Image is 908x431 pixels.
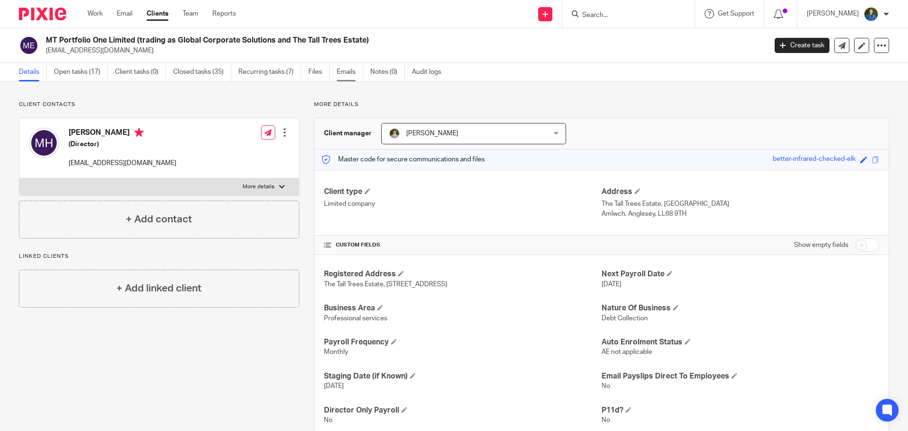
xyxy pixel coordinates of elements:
span: [PERSON_NAME] [406,130,458,137]
div: better-infrared-checked-elk [773,154,856,165]
span: No [324,417,332,423]
h2: MT Portfolio One Limited (trading as Global Corporate Solutions and The Tall Trees Estate) [46,35,618,45]
h4: Address [602,187,879,197]
a: Client tasks (0) [115,63,166,81]
a: Emails [337,63,363,81]
h4: CUSTOM FIELDS [324,241,602,249]
p: [EMAIL_ADDRESS][DOMAIN_NAME] [69,158,176,168]
span: The Tall Trees Estate, [STREET_ADDRESS] [324,281,447,288]
h4: Staging Date (if Known) [324,371,602,381]
span: No [602,383,610,389]
p: [EMAIL_ADDRESS][DOMAIN_NAME] [46,46,760,55]
span: Debt Collection [602,315,648,322]
p: [PERSON_NAME] [807,9,859,18]
a: Work [87,9,103,18]
label: Show empty fields [794,240,848,250]
h4: Business Area [324,303,602,313]
h4: Client type [324,187,602,197]
img: Pixie [19,8,66,20]
p: More details [243,183,274,191]
a: Reports [212,9,236,18]
h3: Client manager [324,129,372,138]
i: Primary [134,128,144,137]
p: Amlwch, Anglesey, LL68 9TH [602,209,879,219]
a: Clients [147,9,168,18]
span: AE not applicable [602,349,652,355]
h4: P11d? [602,405,879,415]
h4: Director Only Payroll [324,405,602,415]
h4: + Add contact [126,212,192,227]
h4: + Add linked client [116,281,201,296]
span: [DATE] [602,281,621,288]
a: Details [19,63,47,81]
input: Search [581,11,666,20]
span: Monthly [324,349,348,355]
p: Master code for secure communications and files [322,155,485,164]
h4: Nature Of Business [602,303,879,313]
a: Files [308,63,330,81]
img: pcwCs64t.jpeg [389,128,400,139]
img: svg%3E [19,35,39,55]
span: [DATE] [324,383,344,389]
h5: (Director) [69,140,176,149]
h4: Next Payroll Date [602,269,879,279]
h4: Auto Enrolment Status [602,337,879,347]
a: Recurring tasks (7) [238,63,301,81]
h4: [PERSON_NAME] [69,128,176,140]
h4: Email Payslips Direct To Employees [602,371,879,381]
h4: Payroll Frequency [324,337,602,347]
span: Professional services [324,315,387,322]
span: No [602,417,610,423]
img: svg%3E [29,128,59,158]
a: Create task [775,38,829,53]
h4: Registered Address [324,269,602,279]
p: Limited company [324,199,602,209]
a: Team [183,9,198,18]
span: Get Support [718,10,754,17]
p: More details [314,101,889,108]
a: Open tasks (17) [54,63,108,81]
a: Notes (0) [370,63,405,81]
a: Audit logs [412,63,448,81]
p: Client contacts [19,101,299,108]
a: Email [117,9,132,18]
img: xxZt8RRI.jpeg [864,7,879,22]
p: The Tall Trees Estate, [GEOGRAPHIC_DATA] [602,199,879,209]
a: Closed tasks (35) [173,63,231,81]
p: Linked clients [19,253,299,260]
